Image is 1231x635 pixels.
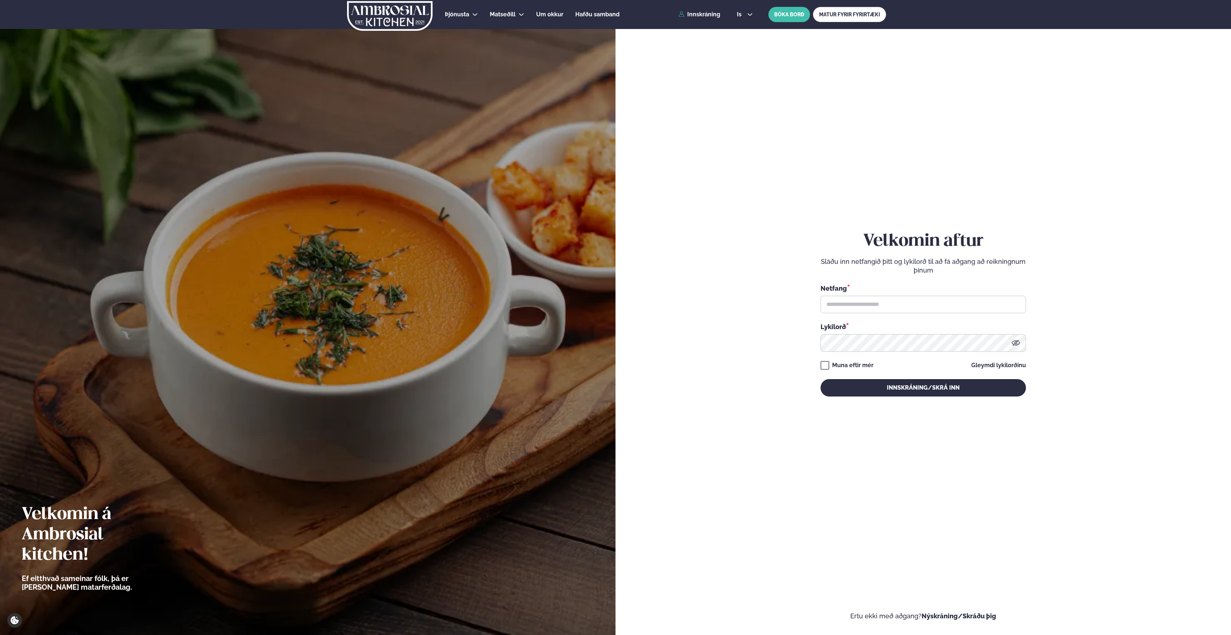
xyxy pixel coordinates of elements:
h2: Velkomin aftur [821,231,1026,252]
a: Nýskráning/Skráðu þig [922,612,996,620]
button: is [731,12,758,17]
a: MATUR FYRIR FYRIRTÆKI [813,7,886,22]
h2: Velkomin á Ambrosial kitchen! [22,505,172,565]
span: Um okkur [536,11,563,18]
a: Um okkur [536,10,563,19]
p: Ef eitthvað sameinar fólk, þá er [PERSON_NAME] matarferðalag. [22,574,172,592]
a: Þjónusta [445,10,469,19]
p: Ertu ekki með aðgang? [637,612,1209,621]
span: Þjónusta [445,11,469,18]
img: logo [347,1,433,31]
span: is [737,12,744,17]
a: Cookie settings [7,613,22,628]
span: Matseðill [490,11,516,18]
span: Hafðu samband [575,11,619,18]
button: BÓKA BORÐ [768,7,810,22]
a: Matseðill [490,10,516,19]
button: Innskráning/Skrá inn [821,379,1026,397]
a: Innskráning [679,11,720,18]
p: Sláðu inn netfangið þitt og lykilorð til að fá aðgang að reikningnum þínum [821,257,1026,275]
div: Lykilorð [821,322,1026,331]
div: Netfang [821,283,1026,293]
a: Hafðu samband [575,10,619,19]
a: Gleymdi lykilorðinu [971,362,1026,368]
